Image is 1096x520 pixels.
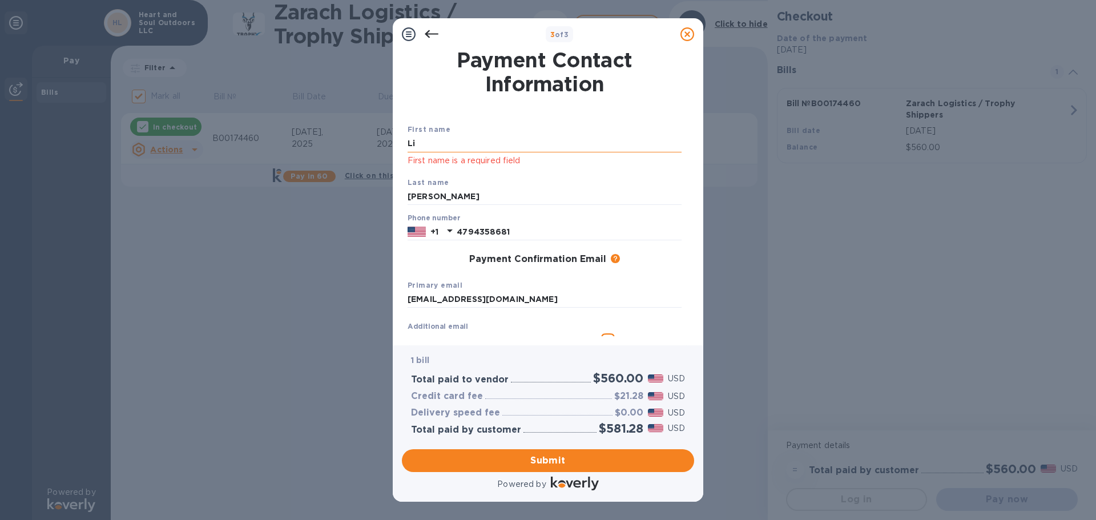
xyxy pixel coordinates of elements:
p: USD [668,407,685,419]
button: Submit [402,449,694,472]
b: of 3 [550,30,569,39]
h3: Payment Confirmation Email [469,254,606,265]
img: USD [648,392,663,400]
p: Powered by [497,478,546,490]
span: Submit [411,454,685,467]
p: USD [668,422,685,434]
span: 3 [550,30,555,39]
label: Phone number [408,215,460,222]
h3: Total paid by customer [411,425,521,436]
input: Enter your phone number [457,223,682,240]
h3: Delivery speed fee [411,408,500,418]
img: US [408,225,426,238]
input: Enter additional email [408,332,597,349]
h3: $21.28 [614,391,643,402]
b: 1 bill [411,356,429,365]
b: Last name [408,178,449,187]
b: Primary email [408,281,462,289]
h2: $560.00 [593,371,643,385]
p: First name is a required field [408,154,682,167]
h3: $0.00 [615,408,643,418]
img: Logo [551,477,599,490]
b: First name [408,125,450,134]
img: USD [648,409,663,417]
p: USD [668,373,685,385]
img: USD [648,374,663,382]
img: USD [648,424,663,432]
h1: Payment Contact Information [408,48,682,96]
h3: Total paid to vendor [411,374,509,385]
h3: Credit card fee [411,391,483,402]
p: USD [668,390,685,402]
input: Enter your last name [408,188,682,205]
input: Enter your first name [408,135,682,152]
label: Additional email [408,324,468,330]
input: Enter your primary name [408,291,682,308]
h2: $581.28 [599,421,643,436]
p: +1 [430,226,438,237]
u: Add to the list [619,336,682,345]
